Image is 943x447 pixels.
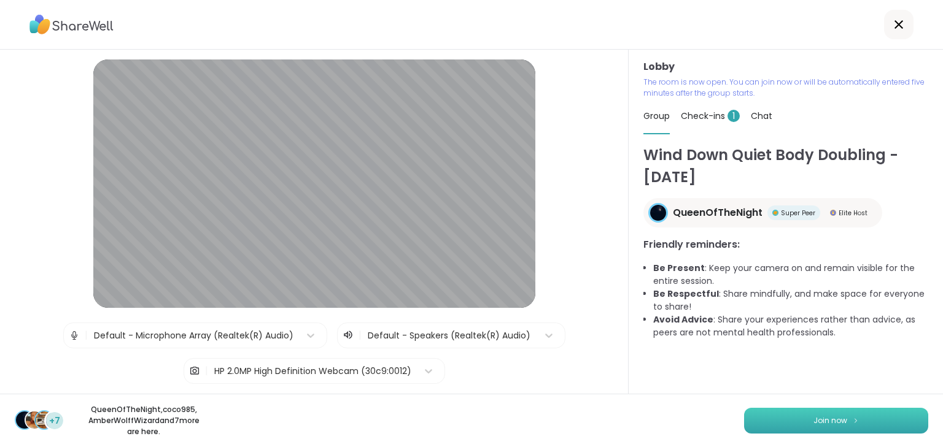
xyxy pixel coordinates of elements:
[643,198,882,227] a: QueenOfTheNightQueenOfTheNightSuper PeerSuper PeerElite HostElite Host
[653,313,713,326] b: Avoid Advice
[653,313,928,339] li: : Share your experiences rather than advice, as peers are not mental health professionals.
[653,288,719,300] b: Be Respectful
[653,288,928,313] li: : Share mindfully, and make space for everyone to share!
[839,208,867,218] span: Elite Host
[205,359,208,383] span: |
[751,110,772,122] span: Chat
[643,144,928,188] h1: Wind Down Quiet Body Doubling - [DATE]
[49,415,60,427] span: +7
[75,404,212,437] p: QueenOfTheNight , coco985 , AmberWolffWizard and 7 more are here.
[359,328,362,343] span: |
[830,210,836,216] img: Elite Host
[744,408,928,434] button: Join now
[852,417,860,424] img: ShareWell Logomark
[189,359,200,383] img: Camera
[653,262,928,288] li: : Keep your camera on and remain visible for the entire session.
[653,262,705,274] b: Be Present
[813,415,847,426] span: Join now
[781,208,815,218] span: Super Peer
[643,237,928,252] h3: Friendly reminders:
[728,110,740,122] span: 1
[26,411,43,429] img: coco985
[29,10,114,39] img: ShareWell Logo
[650,205,666,221] img: QueenOfTheNight
[16,411,33,429] img: QueenOfTheNight
[643,59,928,74] h3: Lobby
[673,205,763,220] span: QueenOfTheNight
[36,411,53,429] img: AmberWolffWizard
[681,110,740,122] span: Check-ins
[85,323,88,348] span: |
[772,210,778,216] img: Super Peer
[643,77,928,99] p: The room is now open. You can join now or will be automatically entered five minutes after the gr...
[214,365,411,378] div: HP 2.0MP High Definition Webcam (30c9:0012)
[69,323,80,348] img: Microphone
[94,329,293,342] div: Default - Microphone Array (Realtek(R) Audio)
[643,110,670,122] span: Group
